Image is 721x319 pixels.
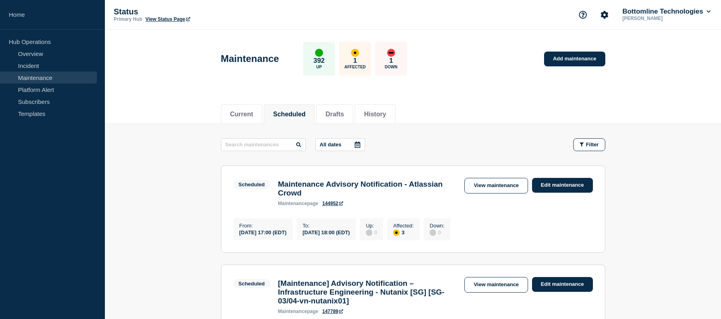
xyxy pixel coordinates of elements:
[221,53,279,64] h1: Maintenance
[315,49,323,57] div: up
[353,57,357,65] p: 1
[145,16,190,22] a: View Status Page
[544,52,605,66] a: Add maintenance
[387,49,395,57] div: down
[464,277,528,293] a: View maintenance
[239,281,265,287] div: Scheduled
[464,178,528,193] a: View maintenance
[114,16,142,22] p: Primary Hub
[278,309,307,314] span: maintenance
[389,57,393,65] p: 1
[621,16,704,21] p: [PERSON_NAME]
[621,8,712,16] button: Bottomline Technologies
[303,229,350,235] div: [DATE] 18:00 (EDT)
[230,111,253,118] button: Current
[366,223,377,229] p: Up :
[278,201,307,206] span: maintenance
[385,65,398,69] p: Down
[322,309,343,314] a: 147789
[532,178,593,193] a: Edit maintenance
[430,229,436,236] div: disabled
[239,223,287,229] p: From :
[278,201,318,206] p: page
[366,229,377,236] div: 0
[430,223,444,229] p: Down :
[364,111,386,118] button: History
[315,138,365,151] button: All dates
[325,111,344,118] button: Drafts
[278,279,456,305] h3: [Maintenance] Advisory Notification – Infrastructure Engineering - Nutanix [SG] [SG-03/04-vn-nuta...
[573,138,605,151] button: Filter
[574,6,591,23] button: Support
[322,201,343,206] a: 144952
[351,49,359,57] div: affected
[430,229,444,236] div: 0
[303,223,350,229] p: To :
[221,138,306,151] input: Search maintenances
[313,57,325,65] p: 392
[344,65,366,69] p: Affected
[366,229,372,236] div: disabled
[239,181,265,187] div: Scheduled
[278,309,318,314] p: page
[393,229,414,236] div: 3
[114,7,274,16] p: Status
[273,111,305,118] button: Scheduled
[596,6,613,23] button: Account settings
[393,229,400,236] div: affected
[278,180,456,197] h3: Maintenance Advisory Notification - Atlassian Crowd
[393,223,414,229] p: Affected :
[239,229,287,235] div: [DATE] 17:00 (EDT)
[316,65,322,69] p: Up
[532,277,593,292] a: Edit maintenance
[320,142,341,148] p: All dates
[586,142,599,148] span: Filter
